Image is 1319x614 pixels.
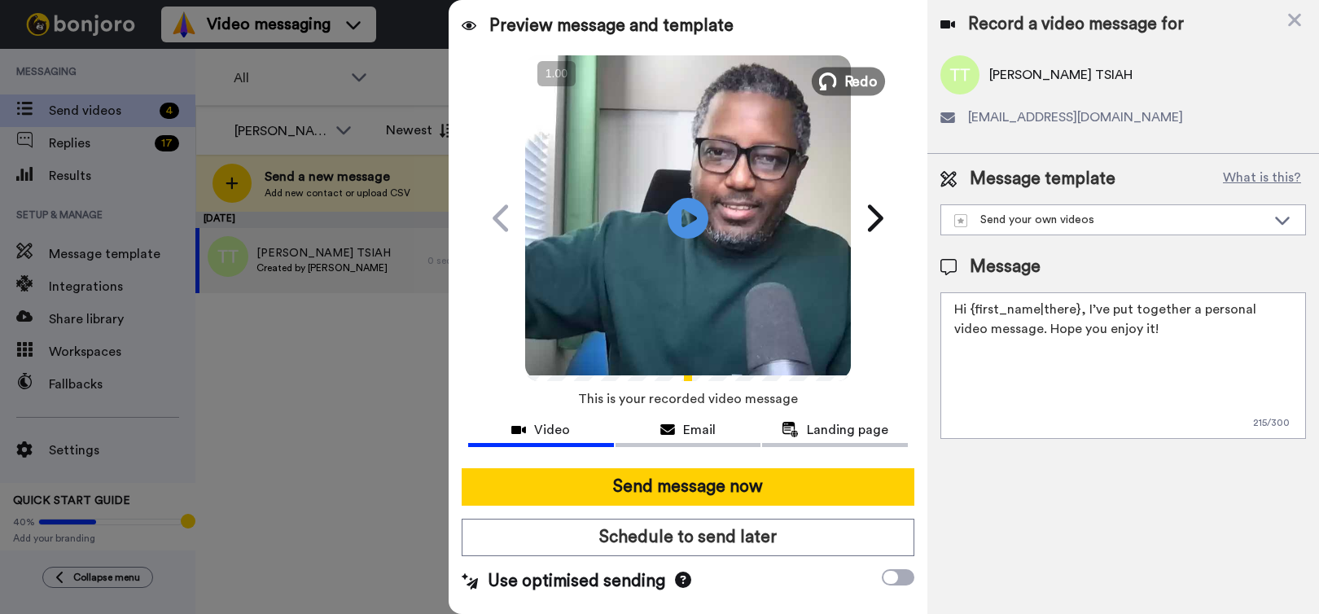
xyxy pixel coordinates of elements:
[1218,167,1306,191] button: What is this?
[970,255,1041,279] span: Message
[534,420,570,440] span: Video
[462,468,914,506] button: Send message now
[954,214,967,227] img: demo-template.svg
[970,167,1115,191] span: Message template
[683,420,716,440] span: Email
[488,569,665,594] span: Use optimised sending
[462,519,914,556] button: Schedule to send later
[954,212,1266,228] div: Send your own videos
[940,292,1306,439] textarea: Hi {first_name|there}, I’ve put together a personal video message. Hope you enjoy it!
[578,381,798,417] span: This is your recorded video message
[968,107,1183,127] span: [EMAIL_ADDRESS][DOMAIN_NAME]
[807,420,888,440] span: Landing page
